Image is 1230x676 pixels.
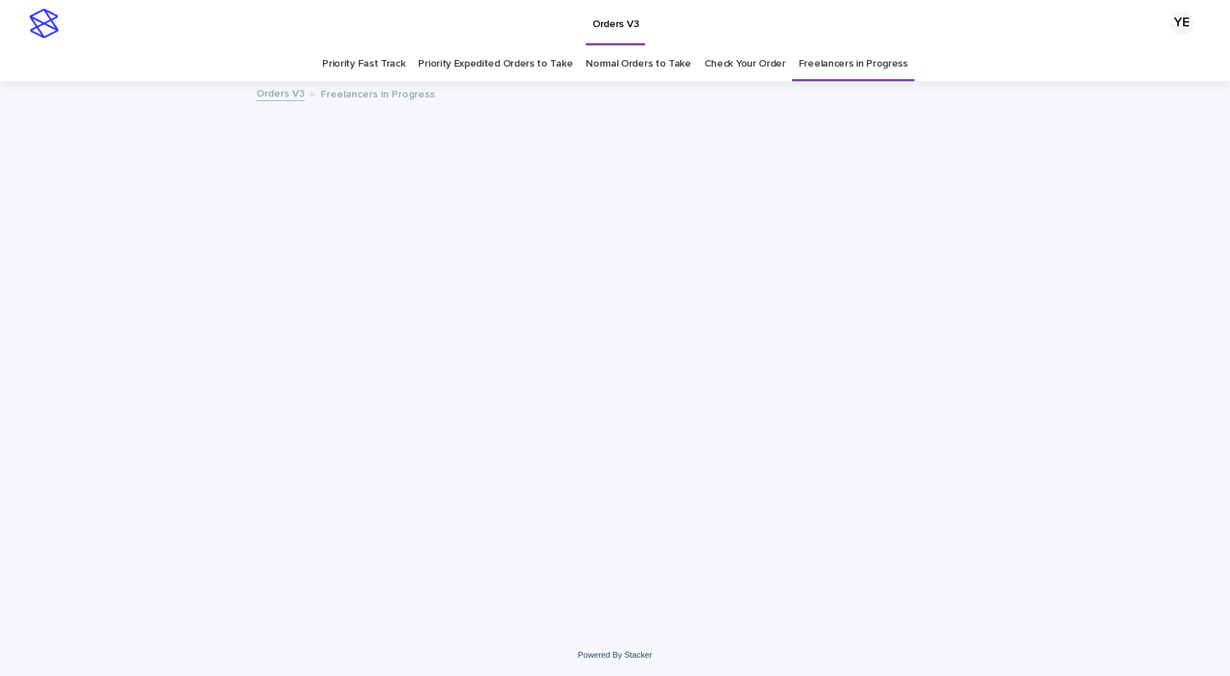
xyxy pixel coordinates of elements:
[586,47,691,81] a: Normal Orders to Take
[256,84,305,101] a: Orders V3
[418,47,573,81] a: Priority Expedited Orders to Take
[1170,12,1193,35] div: YE
[29,9,59,38] img: stacker-logo-s-only.png
[704,47,786,81] a: Check Your Order
[321,85,435,101] p: Freelancers in Progress
[578,650,652,659] a: Powered By Stacker
[799,47,908,81] a: Freelancers in Progress
[322,47,405,81] a: Priority Fast Track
